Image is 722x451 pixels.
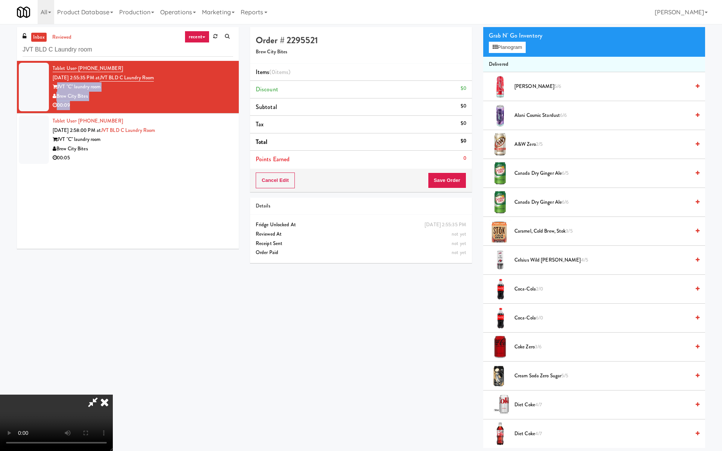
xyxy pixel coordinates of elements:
span: Alani Cosmic Stardust [514,111,690,120]
span: 6/6 [560,112,567,119]
a: Tablet User· [PHONE_NUMBER] [53,65,123,72]
span: 3/6 [535,343,541,350]
div: 00:05 [53,153,233,163]
span: Subtotal [256,103,277,111]
span: Celsius Wild [PERSON_NAME] [514,256,690,265]
div: Celsius Wild [PERSON_NAME]4/5 [511,256,699,265]
span: not yet [452,249,466,256]
span: 5/5 [561,372,568,379]
div: A&W zero2/5 [511,140,699,149]
span: Diet Coke [514,429,690,439]
a: JVT BLD C Laundry room [101,127,155,134]
span: Total [256,138,268,146]
span: 4/7 [535,430,542,437]
span: · [PHONE_NUMBER] [76,117,123,124]
span: Discount [256,85,278,94]
span: Points Earned [256,155,290,163]
h5: Brew City Bites [256,49,466,55]
span: not yet [452,230,466,238]
span: Tax [256,120,264,129]
span: Coca-Cola [514,313,690,323]
span: 6/6 [562,198,569,206]
span: Coca-Cola [514,285,690,294]
div: Coca-Cola2/0 [511,285,699,294]
div: Canada Dry Ginger Ale6/5 [511,169,699,178]
span: · [PHONE_NUMBER] [76,65,123,72]
input: Search vision orders [23,43,233,57]
span: 3/5 [566,227,572,235]
div: $0 [461,84,466,93]
span: A&W zero [514,140,690,149]
div: Fridge Unlocked At [256,220,466,230]
span: [DATE] 2:55:35 PM at [53,74,100,81]
div: Cream Soda Zero sugar5/5 [511,371,699,381]
span: not yet [452,240,466,247]
span: Items [256,68,290,76]
span: 2/5 [536,141,543,148]
div: [DATE] 2:55:35 PM [425,220,466,230]
div: Receipt Sent [256,239,466,248]
span: [DATE] 2:58:00 PM at [53,127,101,134]
span: Canada Dry Ginger Ale [514,169,690,178]
div: JVT "C" laundry room [53,82,233,92]
div: $0 [461,101,466,111]
a: recent [185,31,209,43]
div: Caramel, Cold Brew, Stok3/5 [511,227,699,236]
span: 6/5 [562,170,569,177]
div: JVT "C" laundry room [53,135,233,144]
div: Grab N' Go Inventory [489,30,699,41]
div: Diet Coke4/7 [511,400,699,410]
div: Order Paid [256,248,466,257]
img: Micromart [17,6,30,19]
button: Save Order [428,173,466,188]
span: Canada Dry Ginger Ale [514,198,690,207]
div: [PERSON_NAME]5/6 [511,82,699,91]
div: Coke Zero3/6 [511,342,699,352]
div: 00:09 [53,101,233,110]
span: [PERSON_NAME] [514,82,690,91]
div: Coca-Cola6/0 [511,313,699,323]
a: JVT BLD C Laundry room [100,74,154,82]
li: Tablet User· [PHONE_NUMBER][DATE] 2:58:00 PM atJVT BLD C Laundry roomJVT "C" laundry roomBrew Cit... [17,114,239,166]
div: Diet Coke4/7 [511,429,699,439]
div: Alani Cosmic Stardust6/6 [511,111,699,120]
span: (0 ) [269,68,290,76]
button: Cancel Edit [256,173,295,188]
div: 0 [463,154,466,163]
div: $0 [461,119,466,128]
ng-pluralize: items [275,68,289,76]
li: Delivered [483,57,705,73]
div: $0 [461,136,466,146]
div: Brew City Bites [53,144,233,154]
button: Planogram [489,42,526,53]
div: Canada Dry Ginger Ale6/6 [511,198,699,207]
span: Diet Coke [514,400,690,410]
span: 4/5 [581,256,588,263]
span: 4/7 [535,401,542,408]
a: inbox [31,33,47,42]
span: Caramel, Cold Brew, Stok [514,227,690,236]
span: 5/6 [554,83,561,90]
span: Cream Soda Zero sugar [514,371,690,381]
a: reviewed [50,33,74,42]
span: 2/0 [536,285,543,292]
div: Reviewed At [256,230,466,239]
div: Brew City Bites [53,92,233,101]
div: Details [256,201,466,211]
a: Tablet User· [PHONE_NUMBER] [53,117,123,124]
li: Tablet User· [PHONE_NUMBER][DATE] 2:55:35 PM atJVT BLD C Laundry roomJVT "C" laundry roomBrew Cit... [17,61,239,114]
h4: Order # 2295521 [256,35,466,45]
span: 6/0 [536,314,543,321]
span: Coke Zero [514,342,690,352]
